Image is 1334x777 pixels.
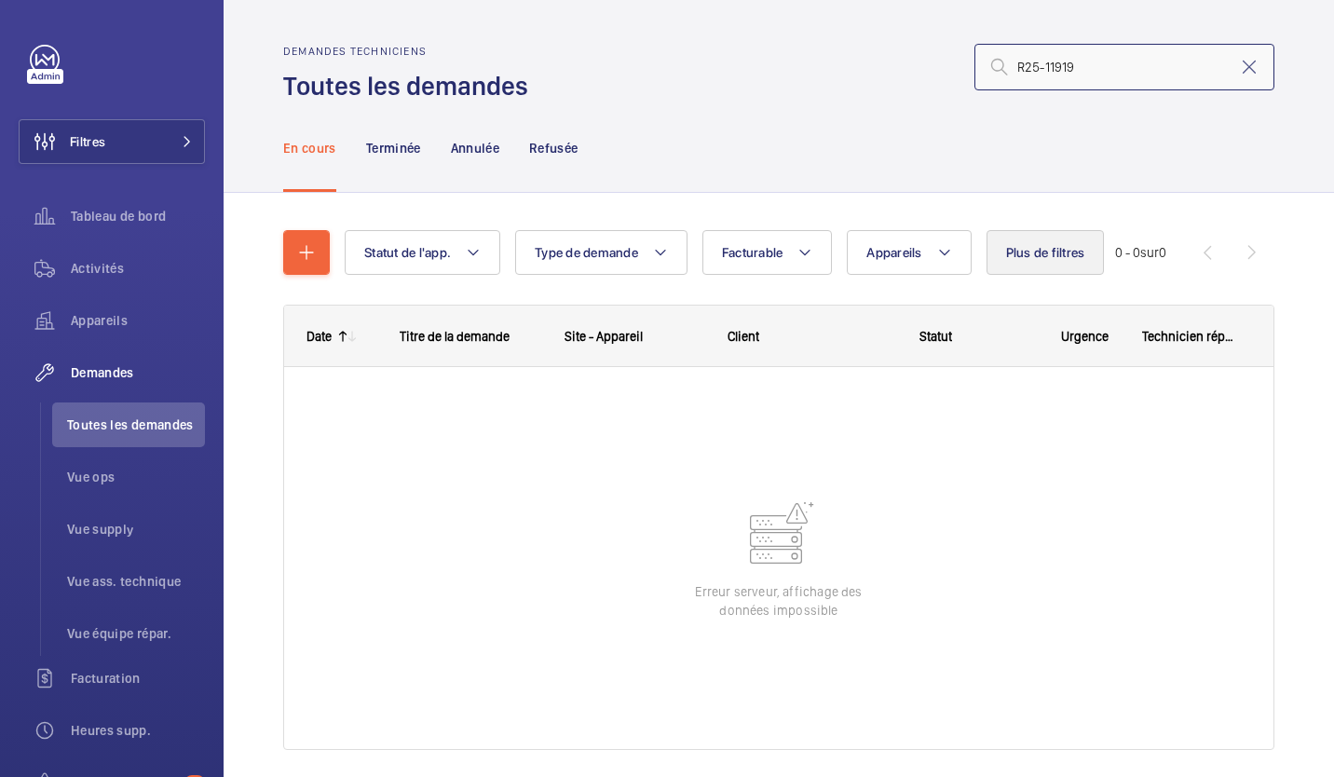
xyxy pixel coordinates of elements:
[70,132,105,151] span: Filtres
[728,329,759,344] span: Client
[71,207,205,225] span: Tableau de bord
[67,572,205,591] span: Vue ass. technique
[283,45,539,58] h2: Demandes techniciens
[1140,245,1159,260] span: sur
[71,669,205,688] span: Facturation
[19,119,205,164] button: Filtres
[565,329,643,344] span: Site - Appareil
[451,139,499,157] p: Annulée
[1061,329,1109,344] span: Urgence
[847,230,971,275] button: Appareils
[1006,245,1085,260] span: Plus de filtres
[987,230,1105,275] button: Plus de filtres
[702,230,833,275] button: Facturable
[366,139,421,157] p: Terminée
[919,329,952,344] span: Statut
[306,329,332,344] div: Date
[1115,246,1166,259] span: 0 - 0 0
[71,721,205,740] span: Heures supp.
[67,520,205,538] span: Vue supply
[1142,329,1237,344] span: Technicien réparateur
[515,230,687,275] button: Type de demande
[283,139,336,157] p: En cours
[345,230,500,275] button: Statut de l'app.
[529,139,578,157] p: Refusée
[400,329,510,344] span: Titre de la demande
[722,245,783,260] span: Facturable
[974,44,1274,90] input: Chercher par numéro demande ou de devis
[866,245,921,260] span: Appareils
[71,363,205,382] span: Demandes
[283,69,539,103] h1: Toutes les demandes
[71,259,205,278] span: Activités
[71,311,205,330] span: Appareils
[67,624,205,643] span: Vue équipe répar.
[67,468,205,486] span: Vue ops
[364,245,451,260] span: Statut de l'app.
[535,245,638,260] span: Type de demande
[67,416,205,434] span: Toutes les demandes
